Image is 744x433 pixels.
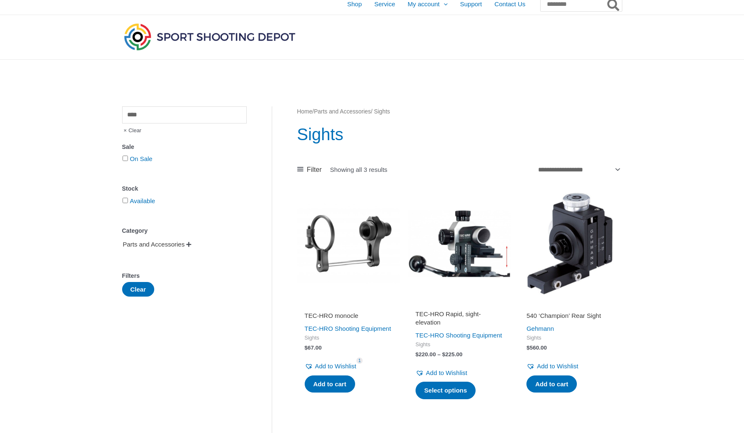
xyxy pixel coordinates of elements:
span:  [186,242,191,247]
a: Filter [297,164,322,176]
div: Category [122,225,247,237]
a: Available [130,197,155,204]
select: Shop order [535,163,622,176]
span: Add to Wishlist [315,363,356,370]
h2: TEC-HRO Rapid, sight-elevation [416,310,503,326]
a: Add to cart: “TEC-HRO monocle” [305,375,355,393]
input: On Sale [123,156,128,161]
span: Parts and Accessories [122,237,185,252]
span: Add to Wishlist [426,369,467,376]
span: Add to Wishlist [537,363,578,370]
button: Clear [122,282,155,297]
div: Filters [122,270,247,282]
a: 540 ‘Champion’ Rear Sight [526,312,614,323]
div: Stock [122,183,247,195]
bdi: 220.00 [416,351,436,357]
span: Sights [305,335,392,342]
a: Add to Wishlist [526,360,578,372]
span: Clear [122,123,142,138]
span: $ [305,345,308,351]
span: – [437,351,441,357]
h2: 540 ‘Champion’ Rear Sight [526,312,614,320]
a: Parts and Accessories [122,240,185,247]
span: $ [416,351,419,357]
div: Sale [122,141,247,153]
span: Filter [307,164,322,176]
bdi: 67.00 [305,345,322,351]
a: Add to cart: “540 'Champion' Rear Sight” [526,375,577,393]
a: Gehmann [526,325,554,332]
span: Sights [416,341,503,348]
bdi: 225.00 [442,351,463,357]
input: Available [123,198,128,203]
a: TEC-HRO Shooting Equipment [305,325,391,332]
span: $ [442,351,446,357]
img: TEC-HRO Rapid [408,192,511,295]
h1: Sights [297,123,622,146]
a: TEC-HRO Shooting Equipment [416,332,502,339]
a: Select options for “TEC-HRO Rapid, sight-elevation” [416,382,476,399]
span: $ [526,345,530,351]
a: Home [297,108,313,115]
nav: Breadcrumb [297,106,622,117]
a: TEC-HRO monocle [305,312,392,323]
span: 1 [356,357,363,364]
a: TEC-HRO Rapid, sight-elevation [416,310,503,330]
a: Add to Wishlist [416,367,467,379]
p: Showing all 3 results [330,166,388,173]
img: TEC-HRO monocle [297,192,400,295]
bdi: 560.00 [526,345,547,351]
img: 540 'Champion' Rear Sight [519,192,621,295]
iframe: Customer reviews powered by Trustpilot [526,300,614,310]
a: Add to Wishlist [305,360,356,372]
a: On Sale [130,155,153,162]
h2: TEC-HRO monocle [305,312,392,320]
iframe: Customer reviews powered by Trustpilot [416,300,503,310]
img: Sport Shooting Depot [122,21,297,52]
span: Sights [526,335,614,342]
a: Parts and Accessories [314,108,371,115]
iframe: Customer reviews powered by Trustpilot [305,300,392,310]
